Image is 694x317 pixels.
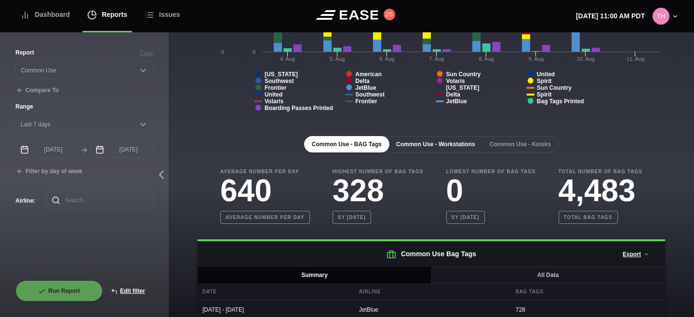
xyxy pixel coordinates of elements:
b: Lowest Number of Bag Tags [446,168,536,175]
button: Export [614,244,657,265]
button: Common Use - Kiosks [482,136,559,152]
b: Average Number Per Day [220,168,310,175]
button: Summary [198,267,432,283]
h3: 0 [446,175,536,206]
tspan: 6. Aug [379,56,394,62]
tspan: 5. Aug [330,56,345,62]
tspan: Boarding Passes Printed [265,105,333,111]
h3: 640 [220,175,310,206]
img: 80ca9e2115b408c1dc8c56a444986cd3 [653,8,669,25]
tspan: Southwest [355,91,385,98]
tspan: [US_STATE] [446,84,480,91]
tspan: Spirit [537,78,552,84]
tspan: United [537,71,555,78]
label: Report [15,48,34,57]
tspan: Frontier [355,98,377,105]
tspan: Southwest [265,78,294,84]
div: Bag Tags [511,283,665,300]
tspan: Volaris [446,78,465,84]
tspan: 11. Aug [627,56,644,62]
label: Range [15,102,153,111]
h2: Common Use Bag Tags [198,241,665,267]
button: Common Use - Workstations [388,136,483,152]
tspan: JetBlue [355,84,376,91]
div: Date [198,283,352,300]
tspan: American [355,71,382,78]
b: Average number per day [220,211,310,224]
tspan: Frontier [265,84,287,91]
tspan: 4. Aug [280,56,295,62]
tspan: Sun Country [537,84,572,91]
button: Compare To [15,87,59,95]
button: 26 [384,9,395,20]
button: Filter by day of week [15,168,82,176]
button: Clear [139,49,153,57]
tspan: 7. Aug [429,56,444,62]
input: mm/dd/yyyy [91,141,153,158]
h3: 4,483 [559,175,642,206]
tspan: 9. Aug [529,56,544,62]
button: Common Use - BAG Tags [304,136,389,152]
button: Edit filter [103,280,153,302]
tspan: Delta [446,91,461,98]
h3: 328 [333,175,424,206]
label: Airline : [15,196,31,205]
tspan: Spirit [537,91,552,98]
p: [DATE] 11:00 AM PDT [576,11,645,21]
tspan: JetBlue [446,98,467,105]
text: 0 [253,49,255,55]
input: Search... [47,192,153,209]
tspan: Delta [355,78,370,84]
input: mm/dd/yyyy [15,141,78,158]
tspan: 8. Aug [479,56,494,62]
b: Total bag tags [559,211,618,224]
tspan: United [265,91,282,98]
b: SY [DATE] [446,211,485,224]
b: SY [DATE] [333,211,371,224]
text: 0 [221,49,224,55]
tspan: 10. Aug [577,56,595,62]
tspan: Volaris [265,98,283,105]
tspan: Sun Country [446,71,481,78]
tspan: [US_STATE] [265,71,298,78]
b: Highest Number of Bag Tags [333,168,424,175]
div: Airline [354,283,508,300]
b: Total Number of Bag Tags [559,168,642,175]
tspan: Bag Tags Printed [537,98,584,105]
button: All Data [431,267,665,283]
